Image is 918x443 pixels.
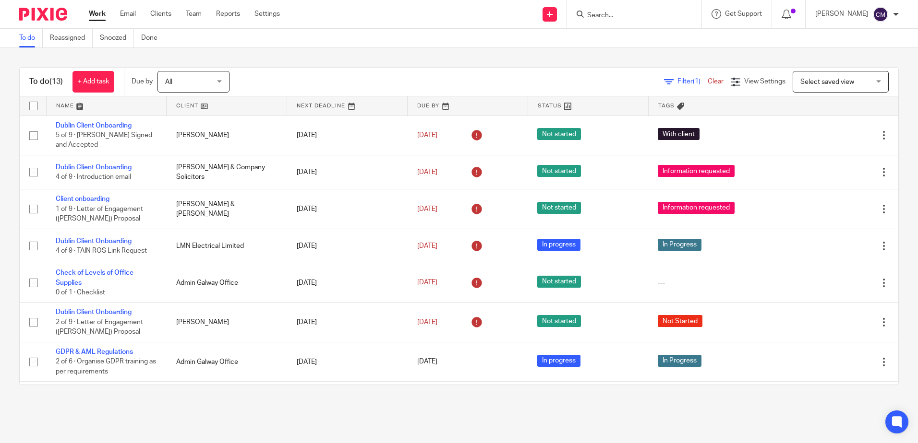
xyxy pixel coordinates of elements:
a: Check of Levels of Office Supplies [56,269,133,286]
span: Get Support [725,11,762,17]
span: [DATE] [417,132,437,139]
h1: To do [29,77,63,87]
img: svg%3E [873,7,888,22]
span: With client [658,128,700,140]
p: Due by [132,77,153,86]
a: Reports [216,9,240,19]
a: Dublin Client Onboarding [56,122,132,129]
a: Snoozed [100,29,134,47]
p: [PERSON_NAME] [815,9,868,19]
span: Information requested [658,202,735,214]
td: [PERSON_NAME] [167,303,287,342]
span: Tags [658,103,675,108]
a: + Add task [72,71,114,93]
td: Admin Galway Office [167,342,287,381]
a: Settings [254,9,280,19]
span: In Progress [658,355,701,367]
div: --- [658,278,768,288]
td: [DATE] [287,229,408,263]
span: 4 of 9 · Introduction email [56,174,131,180]
span: Not started [537,128,581,140]
td: LMN Electrical Limited [167,229,287,263]
td: [PERSON_NAME] [167,116,287,155]
span: All [165,79,172,85]
span: [DATE] [417,319,437,326]
span: In progress [537,239,580,251]
td: [PERSON_NAME] & [PERSON_NAME] [167,189,287,229]
span: [DATE] [417,243,437,249]
a: Client onboarding [56,196,109,202]
td: [DATE] [287,155,408,189]
img: Pixie [19,8,67,21]
span: 0 of 1 · Checklist [56,289,105,296]
a: Clear [708,78,724,85]
span: Information requested [658,165,735,177]
span: 5 of 9 · [PERSON_NAME] Signed and Accepted [56,132,152,149]
span: Not started [537,165,581,177]
span: Filter [677,78,708,85]
span: (13) [49,78,63,85]
span: Not started [537,202,581,214]
span: [DATE] [417,169,437,175]
a: Dublin Client Onboarding [56,164,132,171]
span: Not started [537,276,581,288]
a: To do [19,29,43,47]
a: Email [120,9,136,19]
input: Search [586,12,673,20]
span: 1 of 9 · Letter of Engagement ([PERSON_NAME]) Proposal [56,206,143,222]
td: [DATE] [287,263,408,303]
span: [DATE] [417,280,437,286]
span: In Progress [658,239,701,251]
span: Not started [537,315,581,327]
span: In progress [537,355,580,367]
td: [PERSON_NAME] & Company Solicitors [167,155,287,189]
span: (1) [693,78,701,85]
span: 2 of 9 · Letter of Engagement ([PERSON_NAME]) Proposal [56,319,143,336]
a: GDPR & AML Regulations [56,349,133,355]
span: [DATE] [417,206,437,212]
td: [DATE] [287,189,408,229]
span: [DATE] [417,359,437,365]
td: Admin Galway Office [167,382,287,431]
td: [DATE] [287,342,408,381]
td: [DATE] [287,382,408,431]
td: Admin Galway Office [167,263,287,303]
a: Work [89,9,106,19]
a: Clients [150,9,171,19]
a: Dublin Client Onboarding [56,309,132,315]
td: [DATE] [287,303,408,342]
a: Dublin Client Onboarding [56,238,132,245]
td: [DATE] [287,116,408,155]
a: Reassigned [50,29,93,47]
a: Done [141,29,165,47]
span: 2 of 6 · Organise GDPR training as per requirements [56,359,156,375]
a: Team [186,9,202,19]
span: Select saved view [800,79,854,85]
span: 4 of 9 · TAIN ROS Link Request [56,247,147,254]
span: View Settings [744,78,785,85]
span: Not Started [658,315,702,327]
